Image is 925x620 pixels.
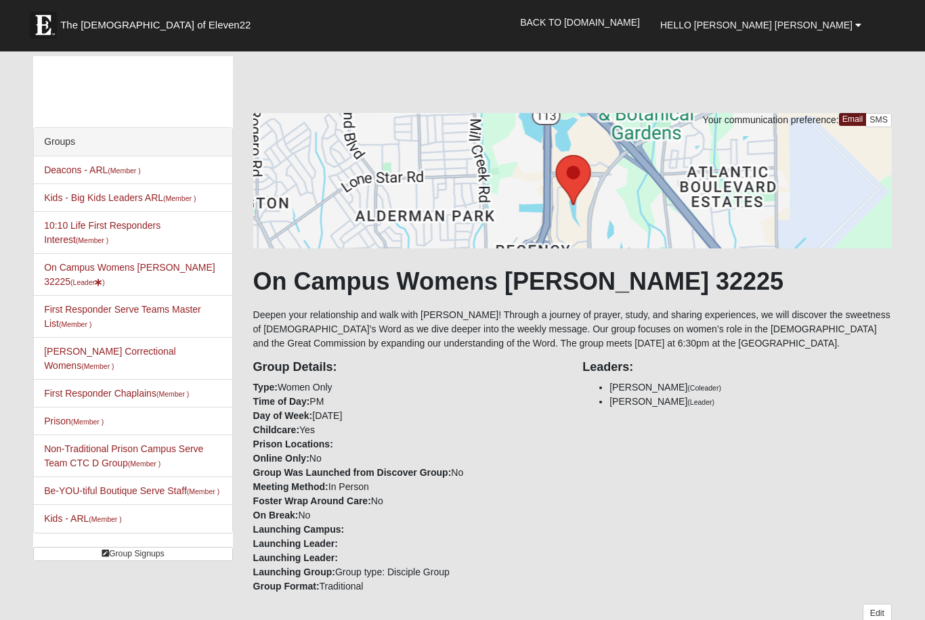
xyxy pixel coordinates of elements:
a: The [DEMOGRAPHIC_DATA] of Eleven22 [23,5,294,39]
a: [PERSON_NAME] Correctional Womens(Member ) [44,346,176,371]
div: Women Only PM [DATE] Yes No No In Person No No Group type: Disciple Group Traditional [243,351,573,594]
small: (Member ) [59,320,91,328]
li: [PERSON_NAME] [609,395,892,409]
strong: On Break: [253,510,299,521]
strong: Type: [253,382,278,393]
a: 10:10 Life First Responders Interest(Member ) [44,220,160,245]
img: Eleven22 logo [30,12,57,39]
span: Your communication preference: [703,114,839,125]
h4: Group Details: [253,360,563,375]
a: Be-YOU-tiful Boutique Serve Staff(Member ) [44,485,219,496]
strong: Day of Week: [253,410,313,421]
a: On Campus Womens [PERSON_NAME] 32225(Leader) [44,262,215,287]
strong: Launching Leader: [253,552,338,563]
small: (Member ) [163,194,196,202]
span: The [DEMOGRAPHIC_DATA] of Eleven22 [60,18,251,32]
small: (Member ) [89,515,121,523]
div: Groups [34,128,232,156]
a: Non-Traditional Prison Campus Serve Team CTC D Group(Member ) [44,443,203,468]
strong: Launching Group: [253,567,335,577]
small: (Leader ) [70,278,105,286]
small: (Coleader) [687,384,721,392]
a: Prison(Member ) [44,416,104,426]
a: First Responder Chaplains(Member ) [44,388,189,399]
a: Back to [DOMAIN_NAME] [510,5,650,39]
a: Group Signups [33,547,232,561]
strong: Group Format: [253,581,320,592]
strong: Group Was Launched from Discover Group: [253,467,452,478]
strong: Prison Locations: [253,439,333,449]
small: (Member ) [128,460,160,468]
li: [PERSON_NAME] [609,380,892,395]
small: (Member ) [108,167,140,175]
h1: On Campus Womens [PERSON_NAME] 32225 [253,267,892,296]
strong: Online Only: [253,453,309,464]
small: (Member ) [71,418,104,426]
small: (Leader) [687,398,714,406]
a: First Responder Serve Teams Master List(Member ) [44,304,201,329]
h4: Leaders: [582,360,892,375]
small: (Member ) [76,236,108,244]
a: SMS [865,113,892,127]
a: Kids - ARL(Member ) [44,513,122,524]
strong: Meeting Method: [253,481,328,492]
small: (Member ) [156,390,189,398]
strong: Launching Leader: [253,538,338,549]
strong: Time of Day: [253,396,310,407]
small: (Member ) [81,362,114,370]
strong: Launching Campus: [253,524,345,535]
a: Kids - Big Kids Leaders ARL(Member ) [44,192,196,203]
span: Hello [PERSON_NAME] [PERSON_NAME] [660,20,853,30]
strong: Childcare: [253,424,299,435]
strong: Foster Wrap Around Care: [253,495,371,506]
a: Email [839,113,867,126]
a: Hello [PERSON_NAME] [PERSON_NAME] [650,8,872,42]
a: Deacons - ARL(Member ) [44,164,141,175]
small: (Member ) [187,487,219,495]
